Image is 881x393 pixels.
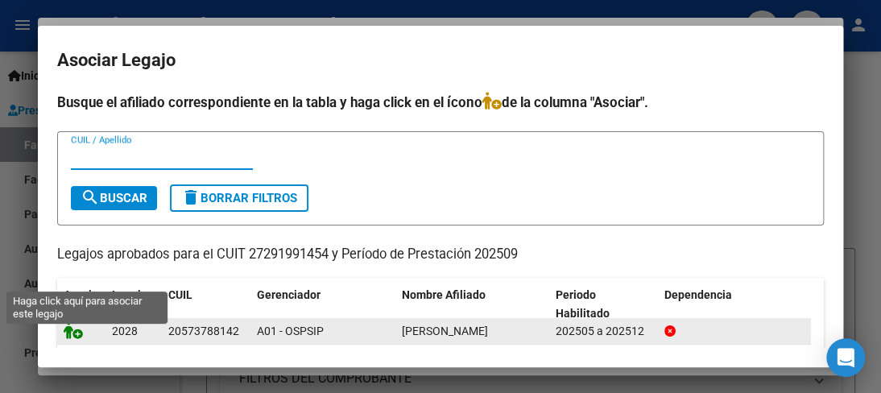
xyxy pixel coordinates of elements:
[81,188,100,207] mat-icon: search
[402,325,488,337] span: VILLARREAL ALEXANDER BENJAMIN
[81,191,147,205] span: Buscar
[658,278,812,331] datatable-header-cell: Dependencia
[168,322,239,341] div: 20573788142
[826,338,865,377] div: Open Intercom Messenger
[250,278,395,331] datatable-header-cell: Gerenciador
[162,278,250,331] datatable-header-cell: CUIL
[181,191,297,205] span: Borrar Filtros
[556,288,610,320] span: Periodo Habilitado
[57,278,105,331] datatable-header-cell: Asociar
[57,45,824,76] h2: Asociar Legajo
[556,322,651,341] div: 202505 a 202512
[664,288,732,301] span: Dependencia
[57,245,824,265] p: Legajos aprobados para el CUIT 27291991454 y Período de Prestación 202509
[105,278,162,331] datatable-header-cell: Legajo
[395,278,549,331] datatable-header-cell: Nombre Afiliado
[181,188,201,207] mat-icon: delete
[170,184,308,212] button: Borrar Filtros
[257,325,324,337] span: A01 - OSPSIP
[112,325,138,337] span: 2028
[112,288,147,301] span: Legajo
[257,288,321,301] span: Gerenciador
[168,288,192,301] span: CUIL
[64,288,102,301] span: Asociar
[402,288,486,301] span: Nombre Afiliado
[57,92,824,113] h4: Busque el afiliado correspondiente en la tabla y haga click en el ícono de la columna "Asociar".
[549,278,658,331] datatable-header-cell: Periodo Habilitado
[71,186,157,210] button: Buscar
